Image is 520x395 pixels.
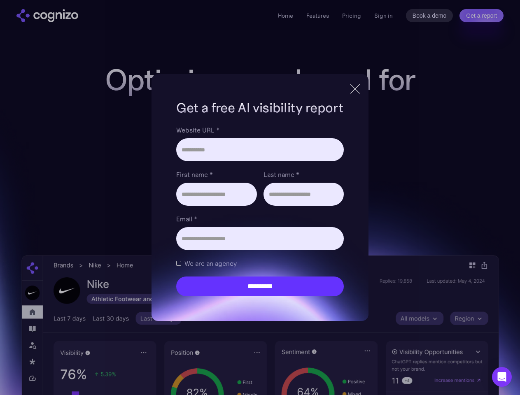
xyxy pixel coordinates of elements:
[176,99,343,117] h1: Get a free AI visibility report
[184,258,237,268] span: We are an agency
[176,125,343,135] label: Website URL *
[176,214,343,224] label: Email *
[176,170,257,179] label: First name *
[263,170,344,179] label: Last name *
[492,367,512,387] div: Open Intercom Messenger
[176,125,343,296] form: Brand Report Form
